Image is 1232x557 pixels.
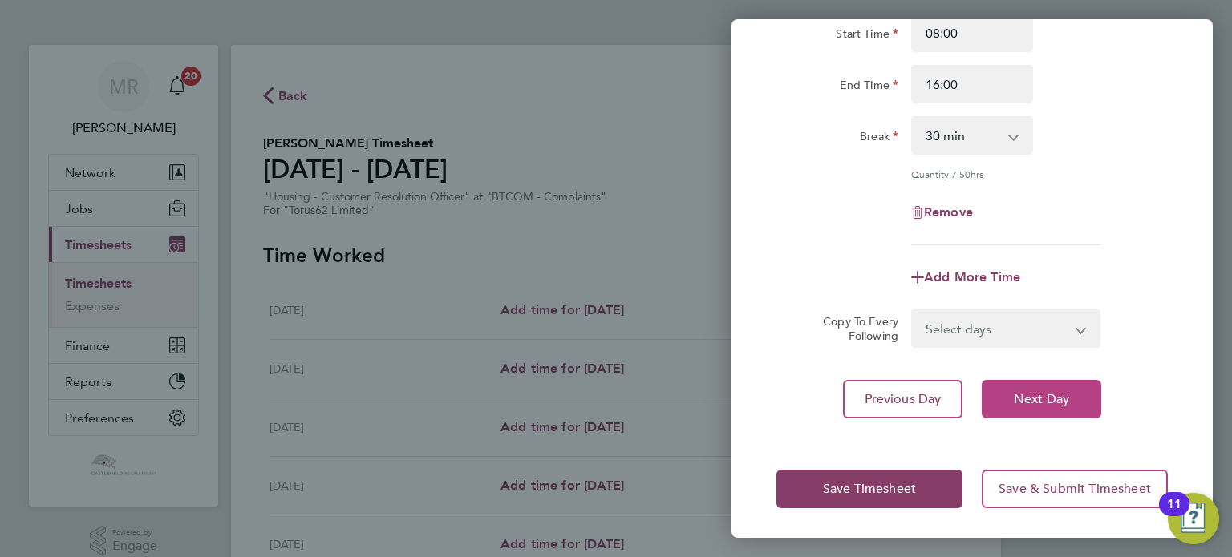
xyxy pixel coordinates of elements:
span: Add More Time [924,269,1020,285]
span: Save Timesheet [823,481,916,497]
span: Next Day [1014,391,1069,407]
button: Open Resource Center, 11 new notifications [1168,493,1219,544]
span: Save & Submit Timesheet [999,481,1151,497]
input: E.g. 18:00 [911,65,1033,103]
button: Next Day [982,380,1101,418]
div: Quantity: hrs [911,168,1100,180]
label: End Time [840,78,898,97]
button: Save Timesheet [776,470,962,508]
button: Remove [911,206,973,219]
button: Save & Submit Timesheet [982,470,1168,508]
label: Start Time [836,26,898,46]
label: Break [860,129,898,148]
span: Remove [924,204,973,220]
div: 11 [1167,504,1181,525]
input: E.g. 08:00 [911,14,1033,52]
button: Add More Time [911,271,1020,284]
span: Previous Day [865,391,942,407]
button: Previous Day [843,380,962,418]
label: Copy To Every Following [810,314,898,343]
span: 7.50 [951,168,971,180]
